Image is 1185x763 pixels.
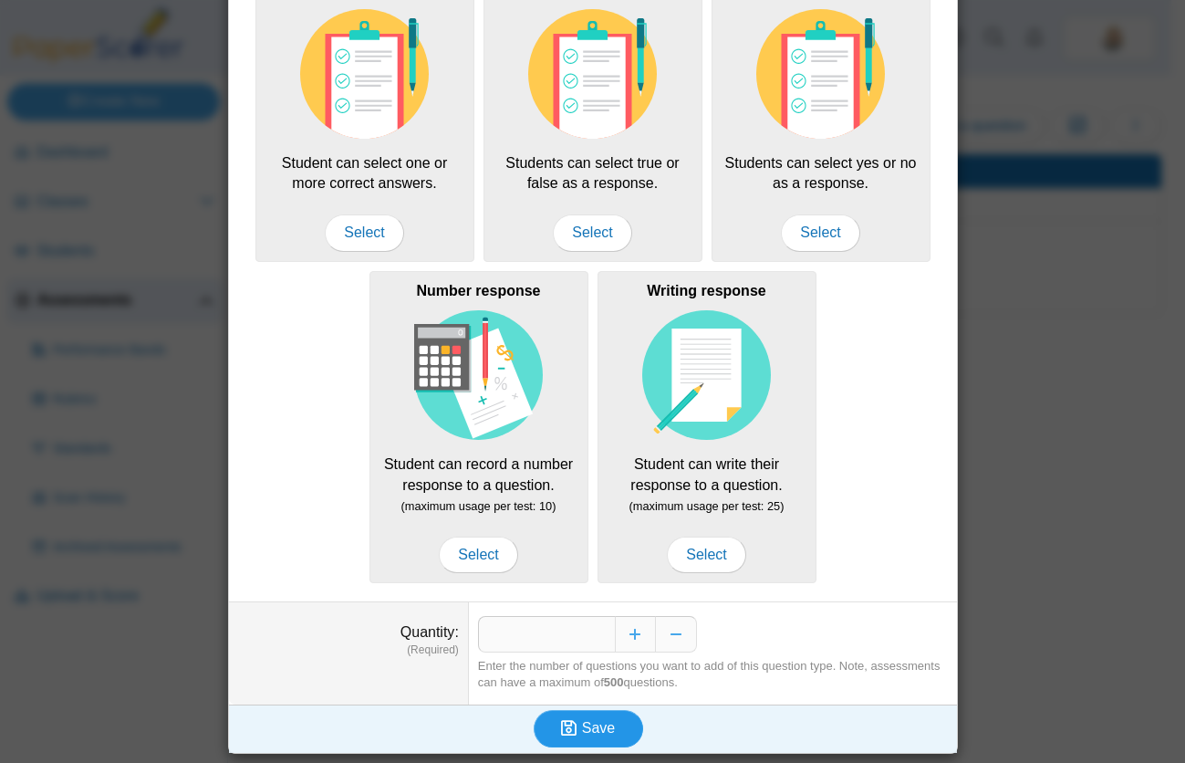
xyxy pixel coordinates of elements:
[325,214,403,251] span: Select
[400,624,459,640] label: Quantity
[414,310,544,440] img: item-type-number-response.svg
[401,499,556,513] small: (maximum usage per test: 10)
[756,9,886,139] img: item-type-multiple-choice.svg
[300,9,430,139] img: item-type-multiple-choice.svg
[615,616,656,653] button: Increase
[369,271,588,583] div: Student can record a number response to a question.
[553,214,631,251] span: Select
[528,9,658,139] img: item-type-multiple-choice.svg
[582,720,615,736] span: Save
[656,616,697,653] button: Decrease
[598,271,816,583] div: Student can write their response to a question.
[416,283,540,298] b: Number response
[642,310,772,440] img: item-type-writing-response.svg
[667,537,745,573] span: Select
[647,283,765,298] b: Writing response
[629,499,785,513] small: (maximum usage per test: 25)
[781,214,859,251] span: Select
[534,710,643,747] button: Save
[238,643,459,658] dfn: (Required)
[439,537,517,573] span: Select
[604,675,624,689] b: 500
[478,658,948,691] div: Enter the number of questions you want to add of this question type. Note, assessments can have a...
